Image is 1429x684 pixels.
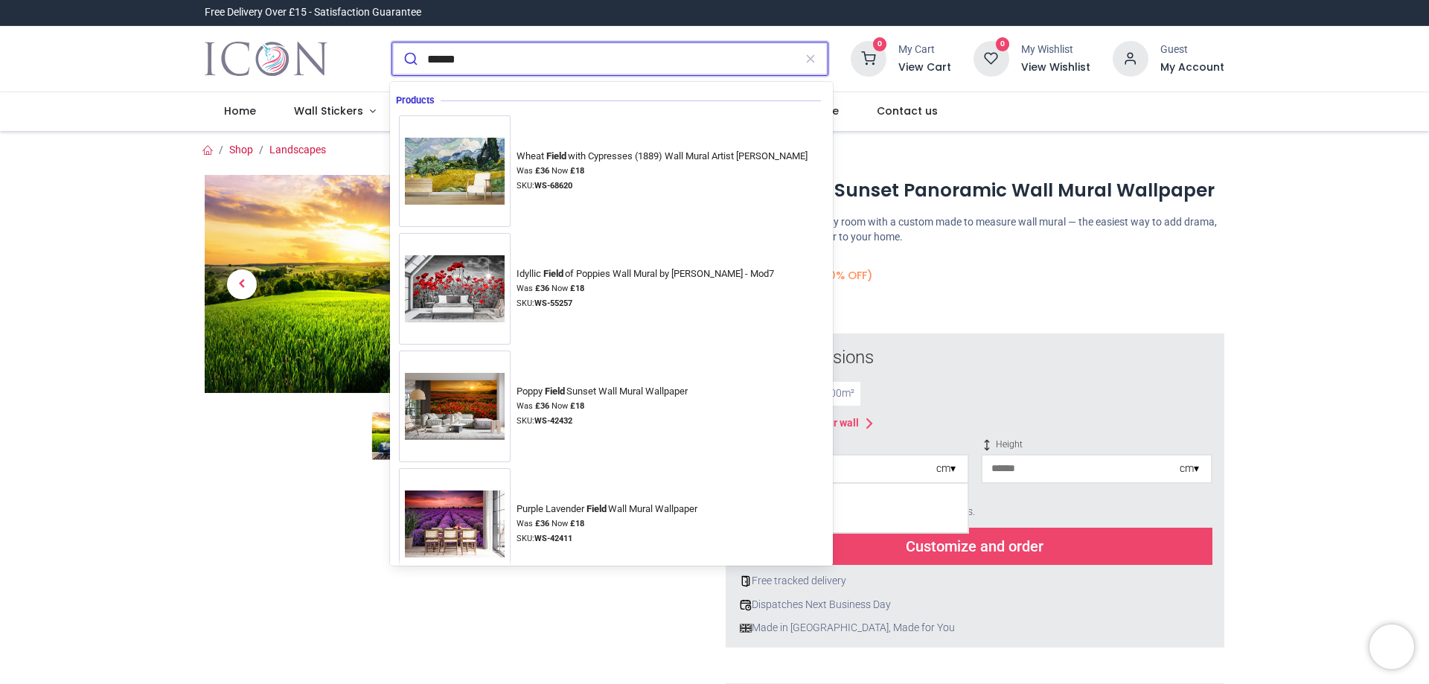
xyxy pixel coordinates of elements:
[517,386,688,397] div: Poppy Sunset Wall Mural Wallpaper
[535,166,549,176] strong: £ 36
[399,233,824,345] a: Idyllic Field of Poppies Wall Mural by Melanie Viola - Mod7IdyllicFieldof Poppies Wall Mural by [...
[399,249,511,328] img: Idyllic Field of Poppies Wall Mural by Melanie Viola - Mod7
[1160,60,1224,75] a: My Account
[793,42,828,75] button: Clear
[739,508,968,532] div: Inches (inch)
[738,621,1212,636] div: Made in [GEOGRAPHIC_DATA], Made for You
[399,132,511,211] img: Wheat Field with Cypresses (1889) Wall Mural Artist Vincent Van Gogh
[229,144,253,156] a: Shop
[912,5,1224,20] iframe: Customer reviews powered by Trustpilot
[396,95,441,106] span: Products
[739,484,968,508] div: Centimeters (cm)
[534,416,572,426] strong: WS-42432
[816,268,873,284] small: (50% OFF)
[534,181,572,191] strong: WS-68620
[399,367,511,446] img: Poppy Field Sunset Wall Mural Wallpaper
[535,284,549,293] strong: £ 36
[535,401,549,411] strong: £ 36
[517,283,779,295] div: Was Now
[738,574,1212,589] div: Free tracked delivery
[584,501,608,516] mark: Field
[399,115,824,227] a: Wheat Field with Cypresses (1889) Wall Mural Artist Vincent Van GoghWheatFieldwith Cypresses (188...
[570,166,584,176] strong: £ 18
[541,266,565,281] mark: Field
[726,215,1224,244] p: Make a statement in any room with a custom made to measure wall mural — the easiest way to add dr...
[224,103,256,118] span: Home
[205,175,703,393] img: WS-45542-03
[535,519,549,528] strong: £ 36
[981,438,1212,451] span: Height
[269,144,326,156] a: Landscapes
[738,598,1212,613] div: Dispatches Next Business Day
[898,42,951,57] div: My Cart
[205,208,279,360] a: Previous
[517,503,697,515] div: Purple Lavender Wall Mural Wallpaper
[205,38,327,80] img: Icon Wall Stickers
[851,52,886,64] a: 0
[517,518,703,530] div: Was Now
[372,412,420,460] img: Green Field Sunset Panoramic Wall Mural Wallpaper
[873,37,887,51] sup: 0
[726,178,1224,203] h1: Green Field Sunset Panoramic Wall Mural Wallpaper
[517,180,813,192] div: SKU:
[534,534,572,543] strong: WS-42411
[1160,42,1224,57] div: Guest
[570,284,584,293] strong: £ 18
[275,92,394,131] a: Wall Stickers
[517,533,703,545] div: SKU:
[392,42,427,75] button: Submit
[544,148,568,163] mark: Field
[738,345,1212,371] div: Enter Dimensions
[517,150,808,162] div: Wheat with Cypresses (1889) Wall Mural Artist [PERSON_NAME]
[898,60,951,75] a: View Cart
[1021,60,1090,75] a: View Wishlist
[205,5,421,20] div: Free Delivery Over £15 - Satisfaction Guarantee
[517,415,693,427] div: SKU:
[205,38,327,80] a: Logo of Icon Wall Stickers
[996,37,1010,51] sup: 0
[738,496,1212,528] div: Add 5-10cm of extra margin to your measurements.
[517,268,774,280] div: Idyllic of Poppies Wall Mural by [PERSON_NAME] - Mod7
[517,165,813,177] div: Was Now
[534,298,572,308] strong: WS-55257
[936,461,956,476] div: cm ▾
[570,519,584,528] strong: £ 18
[399,351,824,462] a: Poppy Field Sunset Wall Mural WallpaperPoppyFieldSunset Wall Mural WallpaperWas £36 Now £18SKU:WS...
[294,103,363,118] span: Wall Stickers
[399,468,824,580] a: Purple Lavender Field Wall Mural WallpaperPurple LavenderFieldWall Mural WallpaperWas £36 Now £18...
[517,400,693,412] div: Was Now
[738,438,969,451] span: Width
[570,401,584,411] strong: £ 18
[1021,42,1090,57] div: My Wishlist
[974,52,1009,64] a: 0
[543,383,566,398] mark: Field
[738,528,1212,565] div: Customize and order
[517,298,779,310] div: SKU:
[1369,624,1414,669] iframe: Brevo live chat
[399,485,511,563] img: Purple Lavender Field Wall Mural Wallpaper
[1180,461,1199,476] div: cm ▾
[740,622,752,634] img: uk
[877,103,938,118] span: Contact us
[227,269,257,299] span: Previous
